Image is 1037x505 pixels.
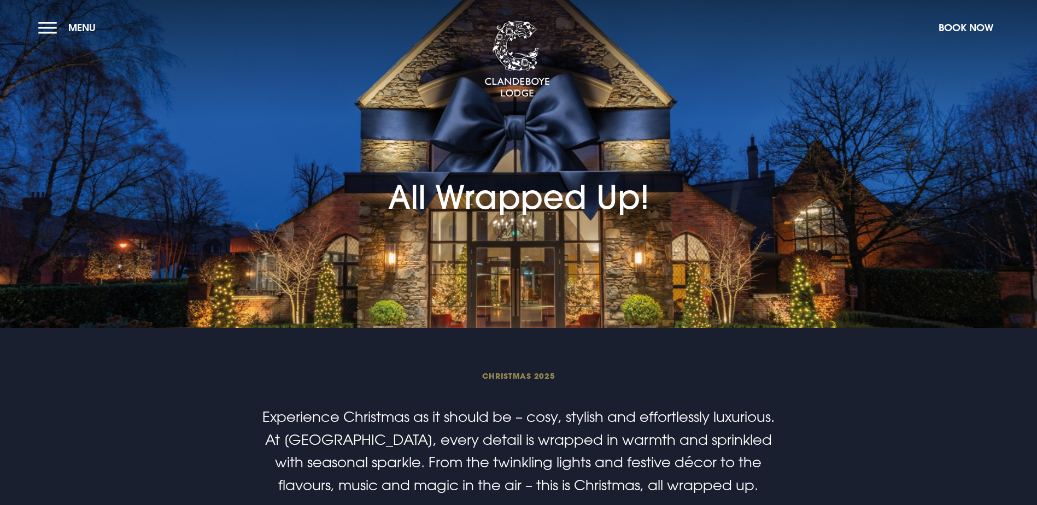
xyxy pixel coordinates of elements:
[258,406,778,496] p: Experience Christmas as it should be – cosy, stylish and effortlessly luxurious. At [GEOGRAPHIC_D...
[388,117,649,217] h1: All Wrapped Up!
[258,371,778,381] span: Christmas 2025
[68,21,96,34] span: Menu
[38,16,101,39] button: Menu
[484,21,550,98] img: Clandeboye Lodge
[933,16,999,39] button: Book Now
